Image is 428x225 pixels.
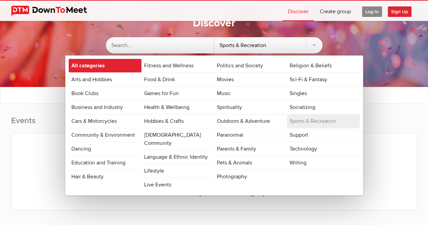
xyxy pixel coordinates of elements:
[357,1,387,21] a: Log In
[287,114,360,128] a: Sports & Recreation
[214,128,287,142] a: Paranormal
[141,73,214,86] a: Food & Drink
[287,142,360,156] a: Technology
[214,156,287,170] a: Pets & Animals
[214,142,287,156] a: Parents & Family
[287,100,360,114] a: Socializing
[141,100,214,114] a: Health & Wellbeing
[314,1,356,21] a: Create group
[141,128,214,150] a: [DEMOGRAPHIC_DATA] Community
[69,128,141,142] a: Community & Environment
[214,37,322,53] div: Sports & Recreation
[193,16,235,30] h1: Discover
[287,128,360,142] a: Support
[214,73,287,86] a: Movies
[214,87,287,100] a: Music
[214,59,287,72] a: Politics and Society
[11,6,97,16] img: DownToMeet
[283,1,314,21] a: Discover
[69,59,141,72] a: All categories
[287,59,360,72] a: Religion & Beliefs
[141,59,214,72] a: Fitness and Wellness
[141,164,214,178] a: Lifestyle
[141,114,214,128] a: Hobbies & Crafts
[214,114,287,128] a: Outdoors & Adventure
[69,87,141,100] a: Book Clubs
[388,1,417,21] a: Sign Up
[287,87,360,100] a: Singles
[69,114,141,128] a: Cars & Motorcycles
[287,73,360,86] a: Sci-Fi & Fantasy
[69,156,141,170] a: Education and Training
[141,178,214,192] a: Live Events
[11,115,417,133] h2: Events
[69,100,141,114] a: Business and Industry
[69,73,141,86] a: Arts and Hobbies
[214,100,287,114] a: Spirituality
[69,170,141,183] a: Hair & Beauty
[362,6,382,17] span: Log In
[69,142,141,156] a: Dancing
[388,6,411,17] span: Sign Up
[12,133,417,210] div: No events yet in this category.
[141,150,214,164] a: Language & Ethnic Identity
[214,170,287,183] a: Photography
[106,37,214,53] input: Search...
[141,87,214,100] a: Games for Fun
[287,156,360,170] a: Writing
